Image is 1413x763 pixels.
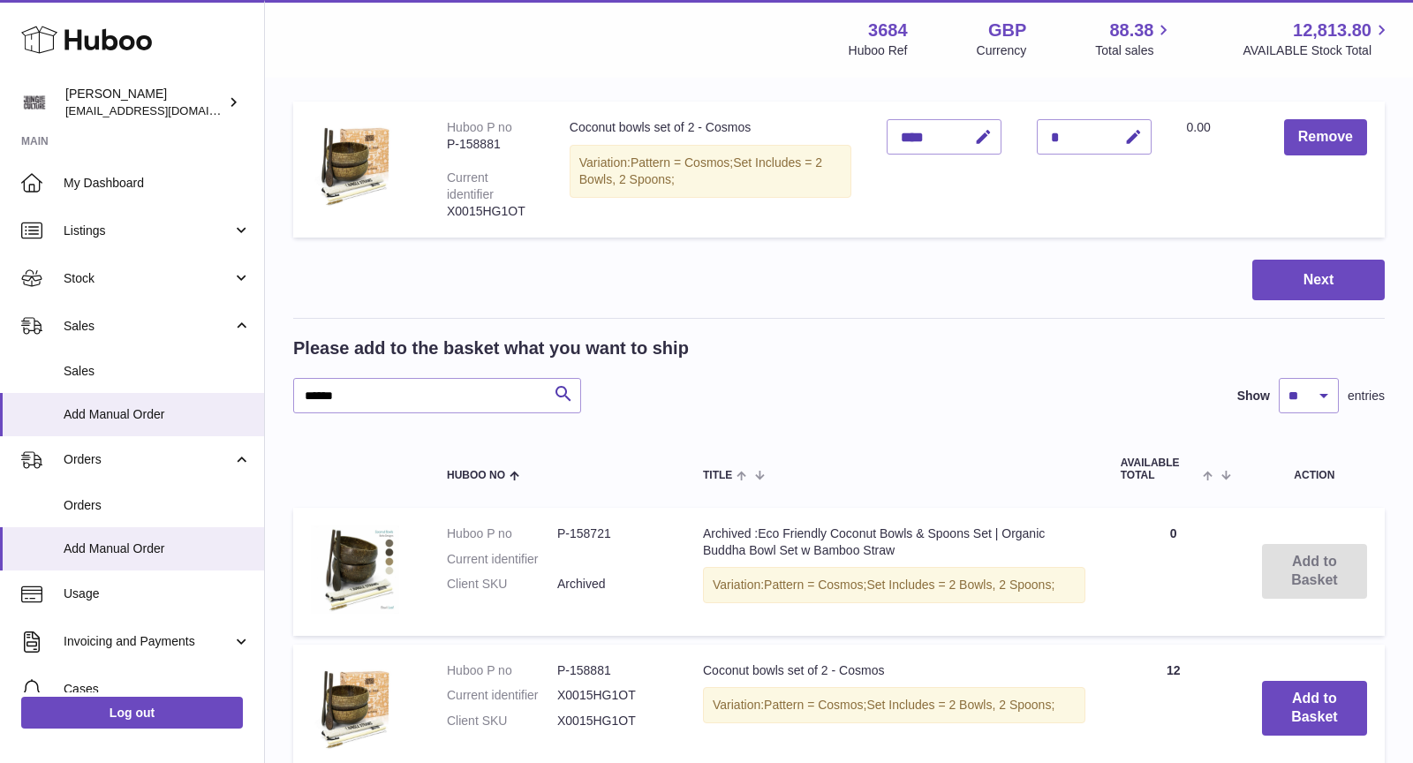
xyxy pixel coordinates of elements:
span: Title [703,470,732,481]
div: X0015HG1OT [447,203,534,220]
span: Stock [64,270,232,287]
span: Set Includes = 2 Bowls, 2 Spoons; [866,698,1054,712]
dt: Current identifier [447,687,557,704]
h2: Please add to the basket what you want to ship [293,336,689,360]
img: theinternationalventure@gmail.com [21,89,48,116]
a: 12,813.80 AVAILABLE Stock Total [1243,19,1392,59]
td: Coconut bowls set of 2 - Cosmos [552,102,869,237]
dt: Huboo P no [447,662,557,679]
dd: X0015HG1OT [557,713,668,729]
div: Currency [977,42,1027,59]
span: 0.00 [1187,120,1211,134]
a: 88.38 Total sales [1095,19,1174,59]
img: Archived :Eco Friendly Coconut Bowls & Spoons Set | Organic Buddha Bowl Set w Bamboo Straw [311,525,399,614]
span: Sales [64,363,251,380]
dt: Client SKU [447,713,557,729]
button: Next [1252,260,1385,301]
span: Pattern = Cosmos; [764,698,866,712]
span: [EMAIL_ADDRESS][DOMAIN_NAME] [65,103,260,117]
button: Remove [1284,119,1367,155]
div: Huboo Ref [849,42,908,59]
span: entries [1348,388,1385,404]
dt: Current identifier [447,551,557,568]
div: P-158881 [447,136,534,153]
span: AVAILABLE Stock Total [1243,42,1392,59]
span: Set Includes = 2 Bowls, 2 Spoons; [866,578,1054,592]
button: Add to Basket [1262,681,1367,736]
span: Listings [64,223,232,239]
dd: Archived [557,576,668,593]
div: Variation: [570,145,851,198]
div: Current identifier [447,170,494,201]
div: Variation: [703,567,1085,603]
span: My Dashboard [64,175,251,192]
span: Orders [64,497,251,514]
div: Variation: [703,687,1085,723]
img: Coconut bowls set of 2 - Cosmos [311,119,399,208]
strong: GBP [988,19,1026,42]
span: Huboo no [447,470,505,481]
span: Cases [64,681,251,698]
a: Log out [21,697,243,729]
dt: Huboo P no [447,525,557,542]
span: AVAILABLE Total [1121,457,1199,480]
span: Orders [64,451,232,468]
span: 88.38 [1109,19,1153,42]
span: 12,813.80 [1293,19,1371,42]
td: Archived :Eco Friendly Coconut Bowls & Spoons Set | Organic Buddha Bowl Set w Bamboo Straw [685,508,1103,636]
span: Pattern = Cosmos; [631,155,733,170]
span: Total sales [1095,42,1174,59]
dd: P-158721 [557,525,668,542]
dt: Client SKU [447,576,557,593]
img: Coconut bowls set of 2 - Cosmos [311,662,399,751]
strong: 3684 [868,19,908,42]
span: Pattern = Cosmos; [764,578,866,592]
div: Huboo P no [447,120,512,134]
span: Sales [64,318,232,335]
span: Invoicing and Payments [64,633,232,650]
span: Usage [64,585,251,602]
span: Add Manual Order [64,540,251,557]
label: Show [1237,388,1270,404]
dd: P-158881 [557,662,668,679]
div: [PERSON_NAME] [65,86,224,119]
span: Set Includes = 2 Bowls, 2 Spoons; [579,155,822,186]
td: 0 [1103,508,1244,636]
th: Action [1244,440,1385,498]
span: Add Manual Order [64,406,251,423]
dd: X0015HG1OT [557,687,668,704]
